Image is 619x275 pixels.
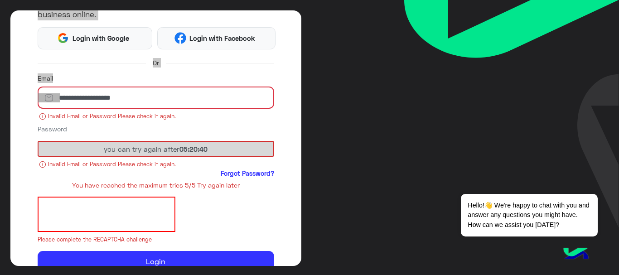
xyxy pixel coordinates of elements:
label: Email [38,73,53,83]
span: Login with Google [69,33,132,43]
span: 05:20:40 [179,145,208,153]
img: Facebook [174,32,186,44]
a: Forgot Password? [221,169,274,178]
img: error [39,113,46,120]
div: You have reached the maximum tries 5/5 Try again later [38,180,274,190]
span: Login with Facebook [186,33,259,43]
button: Login with Facebook [157,27,276,49]
span: you can try again after [104,144,208,154]
button: Login with Google [38,27,153,49]
label: Password [38,124,67,134]
img: error [39,161,46,168]
img: Google [57,32,69,44]
span: Or [153,58,159,68]
iframe: reCAPTCHA [38,197,175,232]
span: Hello!👋 We're happy to chat with you and answer any questions you might have. How can we assist y... [461,194,597,236]
small: Please complete the RECAPTCHA challenge [38,236,274,244]
img: hulul-logo.png [560,239,592,270]
button: Login [38,251,274,273]
small: Invalid Email or Password Please check it again. [38,160,274,169]
small: Invalid Email or Password Please check it again. [38,112,274,121]
img: email [38,93,60,102]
